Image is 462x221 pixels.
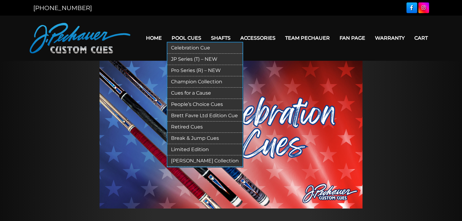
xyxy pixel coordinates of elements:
a: Warranty [370,30,409,46]
a: Pool Cues [167,30,206,46]
a: Team Pechauer [280,30,335,46]
a: [PHONE_NUMBER] [33,4,92,12]
a: Home [141,30,167,46]
img: Pechauer Custom Cues [30,23,130,53]
a: Brett Favre Ltd Edition Cue [167,110,242,121]
a: Cues for a Cause [167,88,242,99]
a: Break & Jump Cues [167,133,242,144]
a: Cart [409,30,433,46]
a: Accessories [235,30,280,46]
a: Pro Series (R) – NEW [167,65,242,76]
a: Limited Edition [167,144,242,155]
a: Celebration Cue [167,42,242,54]
a: [PERSON_NAME] Collection [167,155,242,167]
a: Fan Page [335,30,370,46]
a: JP Series (T) – NEW [167,54,242,65]
a: Shafts [206,30,235,46]
a: People’s Choice Cues [167,99,242,110]
a: Retired Cues [167,121,242,133]
a: Champion Collection [167,76,242,88]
